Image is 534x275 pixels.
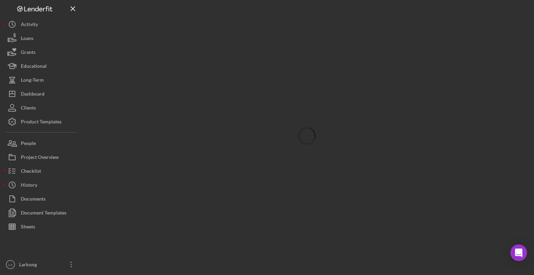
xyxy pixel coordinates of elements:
[21,150,59,166] div: Project Overview
[21,178,37,194] div: History
[3,17,80,31] button: Activity
[3,31,80,45] button: Loans
[3,59,80,73] button: Educational
[21,17,38,33] div: Activity
[8,263,13,267] text: LX
[3,258,80,272] button: LXLarkong [PERSON_NAME]
[3,115,80,129] button: Product Templates
[3,45,80,59] button: Grants
[21,45,35,61] div: Grants
[21,192,46,208] div: Documents
[21,101,36,116] div: Clients
[21,73,44,89] div: Long-Term
[3,136,80,150] button: People
[3,164,80,178] button: Checklist
[3,192,80,206] button: Documents
[3,150,80,164] button: Project Overview
[3,206,80,220] button: Document Templates
[21,115,62,130] div: Product Templates
[3,101,80,115] button: Clients
[21,164,41,180] div: Checklist
[3,220,80,234] button: Sheets
[21,220,35,235] div: Sheets
[3,73,80,87] button: Long-Term
[3,87,80,101] button: Dashboard
[21,87,44,103] div: Dashboard
[21,206,66,221] div: Document Templates
[21,59,47,75] div: Educational
[21,136,36,152] div: People
[3,178,80,192] button: History
[510,244,527,261] div: Open Intercom Messenger
[21,31,33,47] div: Loans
